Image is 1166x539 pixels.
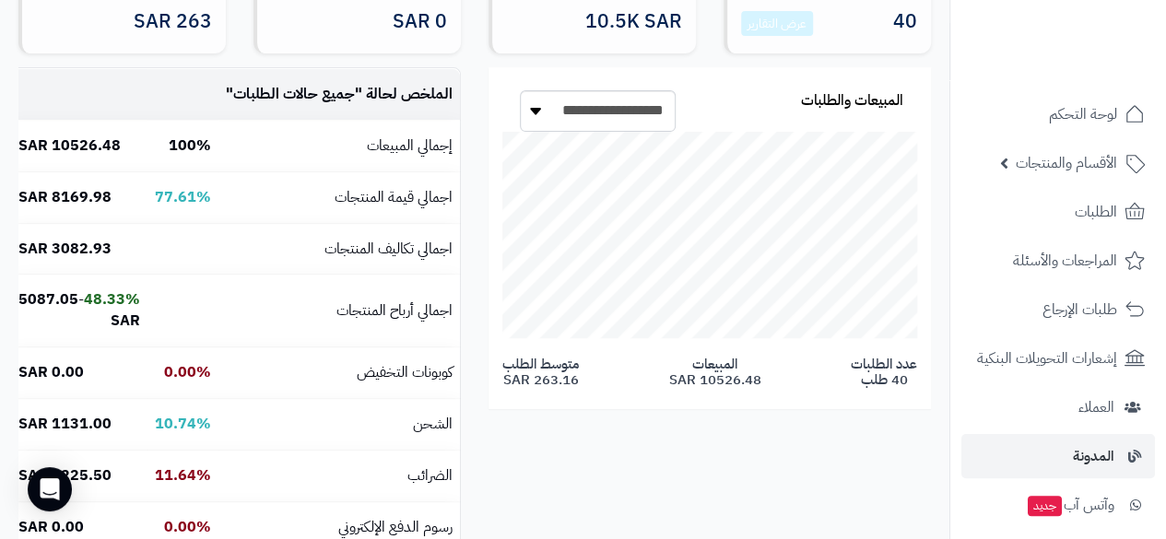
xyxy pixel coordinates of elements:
b: 100% [169,135,211,157]
b: 11.64% [155,464,211,486]
span: المدونة [1073,443,1114,469]
span: العملاء [1078,394,1114,420]
span: جميع حالات الطلبات [233,83,355,105]
b: 0.00 SAR [18,516,84,538]
a: وآتس آبجديد [961,483,1155,527]
span: 40 [893,11,917,37]
td: الضرائب [218,451,460,501]
span: المبيعات 10526.48 SAR [669,357,761,387]
span: عدد الطلبات 40 طلب [851,357,917,387]
b: 10.74% [155,413,211,435]
td: اجمالي أرباح المنتجات [218,275,460,346]
td: الشحن [218,399,460,450]
div: Open Intercom Messenger [28,467,72,511]
img: logo-2.png [1041,52,1148,90]
td: إجمالي المبيعات [218,121,460,171]
a: الطلبات [961,190,1155,234]
span: الأقسام والمنتجات [1016,150,1117,176]
span: المراجعات والأسئلة [1013,248,1117,274]
b: 77.61% [155,186,211,208]
a: لوحة التحكم [961,92,1155,136]
b: 5087.05 SAR [18,288,140,332]
a: المراجعات والأسئلة [961,239,1155,283]
a: المدونة [961,434,1155,478]
b: 0.00% [164,516,211,538]
span: إشعارات التحويلات البنكية [977,346,1117,371]
td: اجمالي قيمة المنتجات [218,172,460,223]
a: إشعارات التحويلات البنكية [961,336,1155,381]
b: 0.00 SAR [18,361,84,383]
h3: المبيعات والطلبات [801,93,903,110]
span: متوسط الطلب 263.16 SAR [502,357,579,387]
b: 0.00% [164,361,211,383]
span: لوحة التحكم [1049,101,1117,127]
span: طلبات الإرجاع [1042,297,1117,322]
b: 48.33% [84,288,140,311]
span: جديد [1028,496,1062,516]
b: 8169.98 SAR [18,186,112,208]
td: - [11,275,147,346]
a: طلبات الإرجاع [961,287,1155,332]
span: وآتس آب [1026,492,1114,518]
span: 10.5K SAR [585,11,682,32]
a: عرض التقارير [748,14,807,33]
span: 0 SAR [393,11,447,32]
b: 1131.00 SAR [18,413,112,435]
a: العملاء [961,385,1155,429]
b: 10526.48 SAR [18,135,121,157]
td: كوبونات التخفيض [218,347,460,398]
td: الملخص لحالة " " [218,69,460,120]
span: الطلبات [1075,199,1117,225]
td: اجمالي تكاليف المنتجات [218,224,460,275]
span: 263 SAR [134,11,212,32]
b: 1225.50 SAR [18,464,112,486]
b: 3082.93 SAR [18,238,112,260]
